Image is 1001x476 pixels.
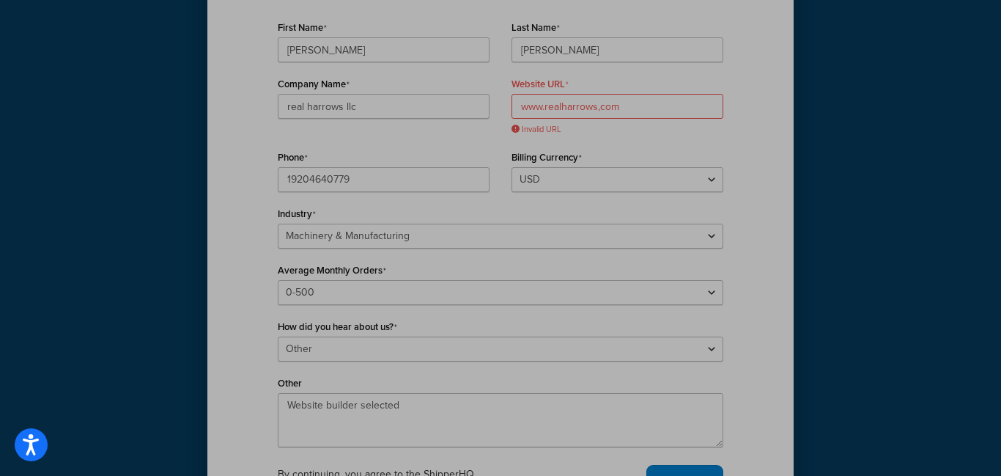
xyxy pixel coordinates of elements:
label: Billing Currency [511,152,582,164]
textarea: Website builder selected [278,393,723,447]
span: Invalid URL [511,124,723,135]
label: How did you hear about us? [278,321,397,333]
label: Website URL [511,78,569,90]
label: Last Name [511,22,560,34]
label: Industry [278,208,316,220]
label: Phone [278,152,308,164]
label: Company Name [278,78,350,90]
label: Average Monthly Orders [278,265,386,277]
label: First Name [278,22,327,34]
label: Other [278,378,302,389]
